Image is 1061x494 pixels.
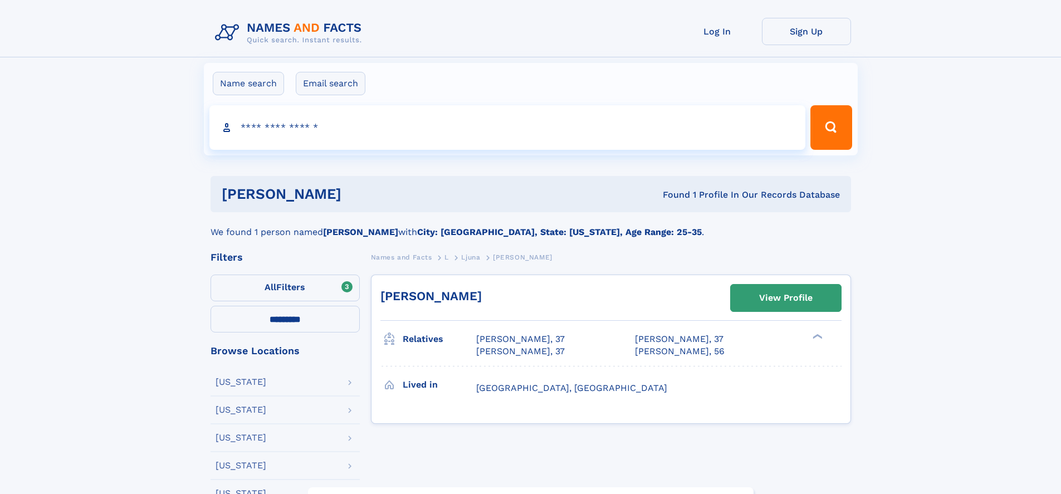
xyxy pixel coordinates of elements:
a: [PERSON_NAME], 37 [476,345,565,358]
div: We found 1 person named with . [211,212,851,239]
a: Sign Up [762,18,851,45]
label: Name search [213,72,284,95]
h3: Lived in [403,375,476,394]
a: Log In [673,18,762,45]
div: ❯ [810,333,823,340]
b: City: [GEOGRAPHIC_DATA], State: [US_STATE], Age Range: 25-35 [417,227,702,237]
span: [PERSON_NAME] [493,253,552,261]
a: [PERSON_NAME], 37 [635,333,723,345]
div: [US_STATE] [216,378,266,387]
b: [PERSON_NAME] [323,227,398,237]
button: Search Button [810,105,852,150]
a: [PERSON_NAME], 56 [635,345,725,358]
span: All [265,282,276,292]
span: L [444,253,449,261]
a: Names and Facts [371,250,432,264]
a: [PERSON_NAME], 37 [476,333,565,345]
div: [US_STATE] [216,461,266,470]
div: Browse Locations [211,346,360,356]
img: Logo Names and Facts [211,18,371,48]
a: View Profile [731,285,841,311]
span: Ljuna [461,253,480,261]
a: [PERSON_NAME] [380,289,482,303]
div: View Profile [759,285,813,311]
h3: Relatives [403,330,476,349]
div: [US_STATE] [216,433,266,442]
div: [US_STATE] [216,405,266,414]
a: L [444,250,449,264]
a: Ljuna [461,250,480,264]
input: search input [209,105,806,150]
div: Found 1 Profile In Our Records Database [502,189,840,201]
div: Filters [211,252,360,262]
label: Email search [296,72,365,95]
span: [GEOGRAPHIC_DATA], [GEOGRAPHIC_DATA] [476,383,667,393]
h1: [PERSON_NAME] [222,187,502,201]
label: Filters [211,275,360,301]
